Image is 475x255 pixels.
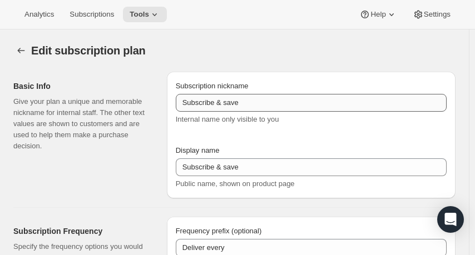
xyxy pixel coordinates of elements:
[123,7,167,22] button: Tools
[176,227,262,235] span: Frequency prefix (optional)
[18,7,61,22] button: Analytics
[130,10,149,19] span: Tools
[13,43,29,58] button: Subscription plans
[437,206,464,233] div: Open Intercom Messenger
[70,10,114,19] span: Subscriptions
[406,7,457,22] button: Settings
[176,179,295,188] span: Public name, shown on product page
[370,10,385,19] span: Help
[176,115,279,123] span: Internal name only visible to you
[63,7,121,22] button: Subscriptions
[176,146,220,154] span: Display name
[176,94,447,112] input: Subscribe & Save
[353,7,403,22] button: Help
[424,10,451,19] span: Settings
[24,10,54,19] span: Analytics
[13,81,149,92] h2: Basic Info
[31,44,146,57] span: Edit subscription plan
[13,226,149,237] h2: Subscription Frequency
[13,96,149,152] p: Give your plan a unique and memorable nickname for internal staff. The other text values are show...
[176,82,249,90] span: Subscription nickname
[176,158,447,176] input: Subscribe & Save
